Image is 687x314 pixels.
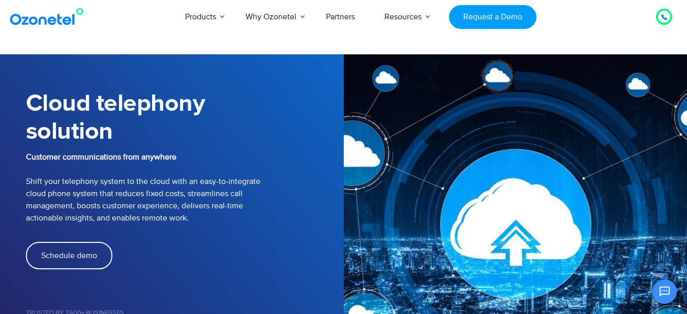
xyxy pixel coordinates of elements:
[26,152,176,162] b: Customer communications from anywhere
[26,151,344,224] p: Shift your telephony system to the cloud with an easy-to-integrate cloud phone system that reduce...
[26,90,344,146] h1: Cloud telephony solution
[26,242,112,269] a: Schedule demo
[449,5,536,29] a: Request a Demo
[652,279,677,304] button: Open chat
[41,252,97,260] span: Schedule demo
